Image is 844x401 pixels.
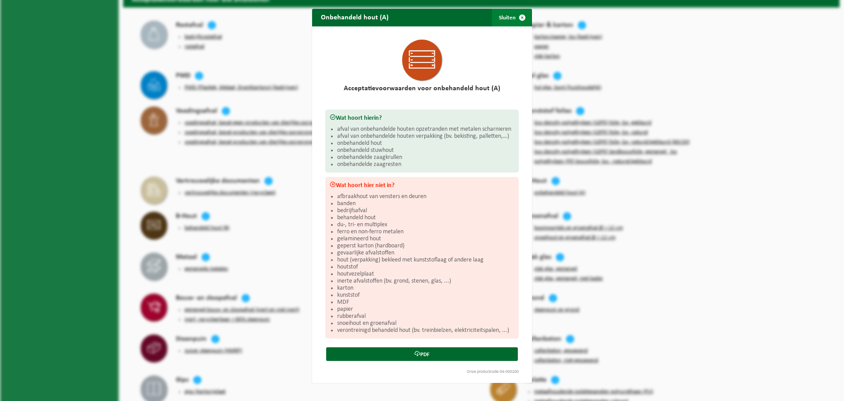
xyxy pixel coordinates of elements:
li: geperst karton (hardboard) [337,243,514,250]
li: snoeihout en groenafval [337,320,514,327]
li: verontreinigd behandeld hout (bv. treinbielzen, elektriciteitspalen, ...) [337,327,514,334]
li: gelamineerd hout [337,235,514,243]
li: onbehandelde zaagkrullen [337,154,514,161]
li: onbehandelde zaagresten [337,161,514,168]
li: afbraakhout van vensters en deuren [337,193,514,200]
div: Onze productcode:04-000200 [321,370,523,374]
li: gevaarlijke afvalstoffen [337,250,514,257]
li: du-, tri- en multiplex [337,221,514,228]
li: onbehandeld stuwhout [337,147,514,154]
li: MDF [337,299,514,306]
a: PDF [326,347,518,361]
li: afval van onbehandelde houten opzetranden met metalen scharnieren [337,126,514,133]
h3: Wat hoort hier niet in? [330,181,514,189]
li: behandeld hout [337,214,514,221]
h2: Acceptatievoorwaarden voor onbehandeld hout (A) [325,85,519,92]
li: karton [337,285,514,292]
li: inerte afvalstoffen (bv. grond, stenen, glas, ...) [337,278,514,285]
li: houtstof [337,264,514,271]
li: onbehandeld hout [337,140,514,147]
li: rubberafval [337,313,514,320]
li: kunststof [337,292,514,299]
li: afval van onbehandelde houten verpakking (bv. bekisting, palletten,…) [337,133,514,140]
li: papier [337,306,514,313]
button: Sluiten [492,9,531,26]
h3: Wat hoort hierin? [330,114,514,121]
li: banden [337,200,514,207]
h2: Onbehandeld hout (A) [312,9,397,26]
li: bedrijfsafval [337,207,514,214]
li: ferro en non-ferro metalen [337,228,514,235]
li: houtvezelplaat [337,271,514,278]
li: hout (verpakking) bekleed met kunststoflaag of andere laag [337,257,514,264]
